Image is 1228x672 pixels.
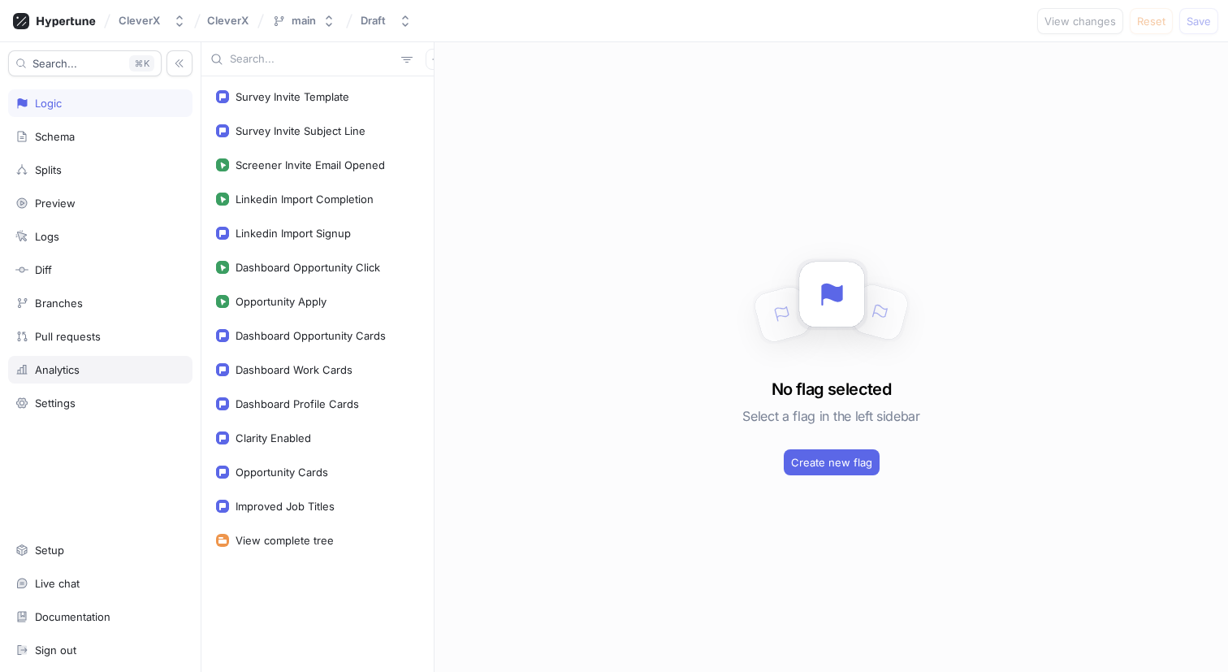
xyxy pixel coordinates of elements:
[1179,8,1218,34] button: Save
[354,7,418,34] button: Draft
[236,158,385,171] div: Screener Invite Email Opened
[236,466,328,479] div: Opportunity Cards
[1044,16,1116,26] span: View changes
[742,401,919,431] h5: Select a flag in the left sidebar
[35,263,52,276] div: Diff
[207,15,249,26] span: CleverX
[35,330,101,343] div: Pull requests
[35,163,62,176] div: Splits
[1187,16,1211,26] span: Save
[236,227,351,240] div: Linkedin Import Signup
[236,295,326,308] div: Opportunity Apply
[35,544,64,557] div: Setup
[236,329,386,342] div: Dashboard Opportunity Cards
[236,534,334,547] div: View complete tree
[784,449,880,475] button: Create new flag
[119,14,160,28] div: CleverX
[35,97,62,110] div: Logic
[35,363,80,376] div: Analytics
[266,7,342,34] button: main
[361,14,386,28] div: Draft
[35,644,76,657] div: Sign out
[129,55,154,72] div: K
[35,577,80,590] div: Live chat
[236,363,352,376] div: Dashboard Work Cards
[8,603,192,631] a: Documentation
[35,397,76,410] div: Settings
[32,59,77,68] span: Search...
[236,193,374,206] div: Linkedin Import Completion
[35,297,83,310] div: Branches
[35,130,75,143] div: Schema
[236,124,365,137] div: Survey Invite Subject Line
[236,397,359,410] div: Dashboard Profile Cards
[112,7,192,34] button: CleverX
[236,431,311,444] div: Clarity Enabled
[236,261,380,274] div: Dashboard Opportunity Click
[35,610,110,623] div: Documentation
[8,50,162,76] button: Search...K
[230,51,395,67] input: Search...
[292,14,316,28] div: main
[791,457,872,467] span: Create new flag
[236,90,349,103] div: Survey Invite Template
[1130,8,1173,34] button: Reset
[236,500,335,513] div: Improved Job Titles
[35,197,76,210] div: Preview
[35,230,59,243] div: Logs
[1037,8,1123,34] button: View changes
[772,377,891,401] h3: No flag selected
[1137,16,1165,26] span: Reset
